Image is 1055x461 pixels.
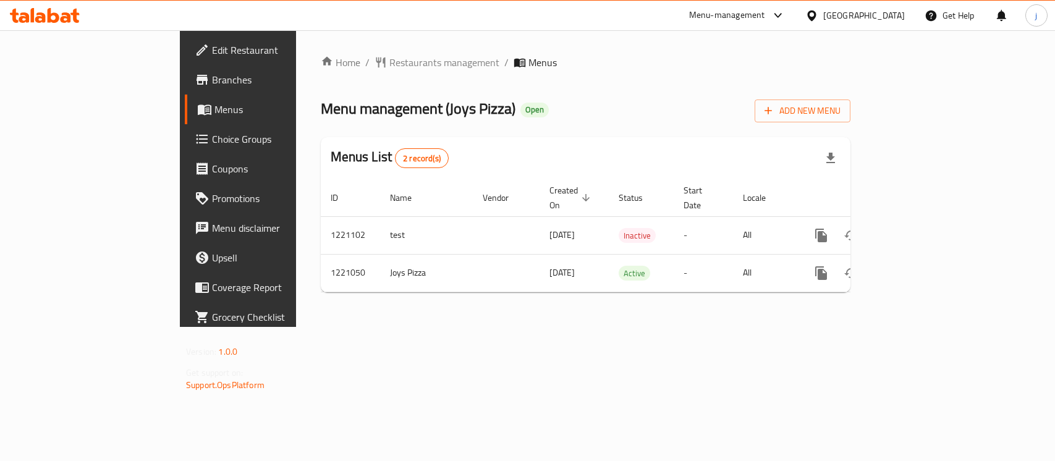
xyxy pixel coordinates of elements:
[185,124,356,154] a: Choice Groups
[186,365,243,381] span: Get support on:
[185,184,356,213] a: Promotions
[504,55,509,70] li: /
[185,302,356,332] a: Grocery Checklist
[733,216,797,254] td: All
[816,143,845,173] div: Export file
[212,161,346,176] span: Coupons
[186,377,265,393] a: Support.OpsPlatform
[185,65,356,95] a: Branches
[733,254,797,292] td: All
[520,103,549,117] div: Open
[836,221,866,250] button: Change Status
[807,221,836,250] button: more
[185,213,356,243] a: Menu disclaimer
[212,72,346,87] span: Branches
[380,254,473,292] td: Joys Pizza
[619,266,650,281] span: Active
[214,102,346,117] span: Menus
[389,55,499,70] span: Restaurants management
[331,148,449,168] h2: Menus List
[549,227,575,243] span: [DATE]
[836,258,866,288] button: Change Status
[619,228,656,243] div: Inactive
[390,190,428,205] span: Name
[755,99,850,122] button: Add New Menu
[212,132,346,146] span: Choice Groups
[185,95,356,124] a: Menus
[212,280,346,295] span: Coverage Report
[185,273,356,302] a: Coverage Report
[395,148,449,168] div: Total records count
[212,221,346,235] span: Menu disclaimer
[186,344,216,360] span: Version:
[797,179,935,217] th: Actions
[765,103,841,119] span: Add New Menu
[321,179,935,292] table: enhanced table
[365,55,370,70] li: /
[807,258,836,288] button: more
[331,190,354,205] span: ID
[549,264,575,281] span: [DATE]
[212,250,346,265] span: Upsell
[619,190,659,205] span: Status
[185,154,356,184] a: Coupons
[743,190,782,205] span: Locale
[549,183,594,213] span: Created On
[380,216,473,254] td: test
[483,190,525,205] span: Vendor
[396,153,448,164] span: 2 record(s)
[321,95,515,122] span: Menu management ( Joys Pizza )
[823,9,905,22] div: [GEOGRAPHIC_DATA]
[185,35,356,65] a: Edit Restaurant
[528,55,557,70] span: Menus
[375,55,499,70] a: Restaurants management
[619,229,656,243] span: Inactive
[674,216,733,254] td: -
[1035,9,1037,22] span: j
[321,55,850,70] nav: breadcrumb
[212,191,346,206] span: Promotions
[212,310,346,324] span: Grocery Checklist
[684,183,718,213] span: Start Date
[218,344,237,360] span: 1.0.0
[185,243,356,273] a: Upsell
[689,8,765,23] div: Menu-management
[520,104,549,115] span: Open
[212,43,346,57] span: Edit Restaurant
[674,254,733,292] td: -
